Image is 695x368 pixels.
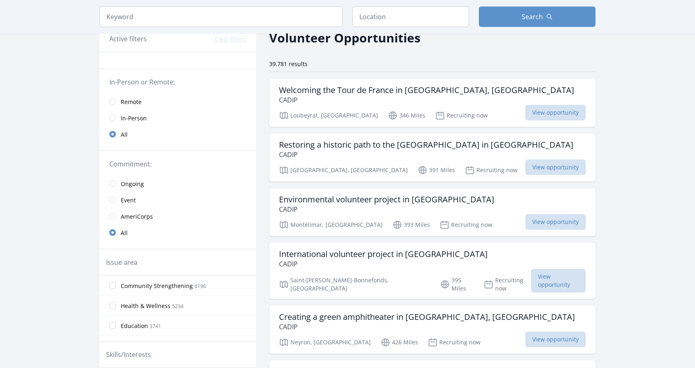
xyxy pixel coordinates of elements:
[531,269,586,293] span: View opportunity
[440,220,492,230] p: Recruiting now
[479,7,595,27] button: Search
[525,214,586,230] span: View opportunity
[121,196,136,204] span: Event
[428,337,480,347] p: Recruiting now
[440,276,474,293] p: 395 Miles
[269,306,595,354] a: Creating a green amphitheater in [GEOGRAPHIC_DATA], [GEOGRAPHIC_DATA] CADIP Neyron, [GEOGRAPHIC_D...
[106,257,137,267] legend: Issue area
[279,165,408,175] p: [GEOGRAPHIC_DATA], [GEOGRAPHIC_DATA]
[121,114,147,122] span: In-Person
[121,302,170,310] span: Health & Wellness
[522,12,543,22] span: Search
[279,195,494,204] h3: Environmental volunteer project in [GEOGRAPHIC_DATA]
[269,79,595,127] a: Welcoming the Tour de France in [GEOGRAPHIC_DATA], [GEOGRAPHIC_DATA] CADIP Loubeyrat, [GEOGRAPHIC...
[121,131,128,139] span: All
[172,303,184,310] span: 5234
[418,165,455,175] p: 391 Miles
[279,259,488,269] p: CADIP
[109,322,116,329] input: Education 3741
[525,160,586,175] span: View opportunity
[109,34,147,44] h3: Active filters
[484,276,531,293] p: Recruiting now
[121,322,148,330] span: Education
[279,312,575,322] h3: Creating a green amphitheater in [GEOGRAPHIC_DATA], [GEOGRAPHIC_DATA]
[109,302,116,309] input: Health & Wellness 5234
[381,337,418,347] p: 426 Miles
[121,98,142,106] span: Remote
[279,85,574,95] h3: Welcoming the Tour de France in [GEOGRAPHIC_DATA], [GEOGRAPHIC_DATA]
[279,150,573,160] p: CADIP
[279,322,575,332] p: CADIP
[279,95,574,105] p: CADIP
[100,110,256,126] a: In-Person
[150,323,161,330] span: 3741
[100,192,256,208] a: Event
[121,229,128,237] span: All
[100,93,256,110] a: Remote
[100,224,256,241] a: All
[279,220,383,230] p: Montélimar, [GEOGRAPHIC_DATA]
[388,111,425,120] p: 346 Miles
[279,204,494,214] p: CADIP
[121,213,153,221] span: AmeriCorps
[525,105,586,120] span: View opportunity
[100,175,256,192] a: Ongoing
[269,29,421,47] h2: Volunteer Opportunities
[269,133,595,182] a: Restoring a historic path to the [GEOGRAPHIC_DATA] in [GEOGRAPHIC_DATA] CADIP [GEOGRAPHIC_DATA], ...
[279,337,371,347] p: Neyron, [GEOGRAPHIC_DATA]
[100,208,256,224] a: AmeriCorps
[269,60,308,68] span: 39.781 results
[121,282,193,290] span: Community Strengthening
[269,243,595,299] a: International volunteer project in [GEOGRAPHIC_DATA] CADIP Saint-[PERSON_NAME]-Bonnefonds, [GEOGR...
[279,111,378,120] p: Loubeyrat, [GEOGRAPHIC_DATA]
[525,332,586,347] span: View opportunity
[195,283,206,290] span: 6196
[106,350,151,359] legend: Skills/Interests
[279,140,573,150] h3: Restoring a historic path to the [GEOGRAPHIC_DATA] in [GEOGRAPHIC_DATA]
[279,276,430,293] p: Saint-[PERSON_NAME]-Bonnefonds, [GEOGRAPHIC_DATA]
[269,188,595,236] a: Environmental volunteer project in [GEOGRAPHIC_DATA] CADIP Montélimar, [GEOGRAPHIC_DATA] 393 Mile...
[435,111,488,120] p: Recruiting now
[392,220,430,230] p: 393 Miles
[465,165,518,175] p: Recruiting now
[100,7,343,27] input: Keyword
[279,249,488,259] h3: International volunteer project in [GEOGRAPHIC_DATA]
[215,35,246,43] button: Clear filters
[109,159,246,169] legend: Commitment:
[100,126,256,142] a: All
[352,7,469,27] input: Location
[121,180,144,188] span: Ongoing
[109,77,246,87] legend: In-Person or Remote:
[109,282,116,289] input: Community Strengthening 6196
